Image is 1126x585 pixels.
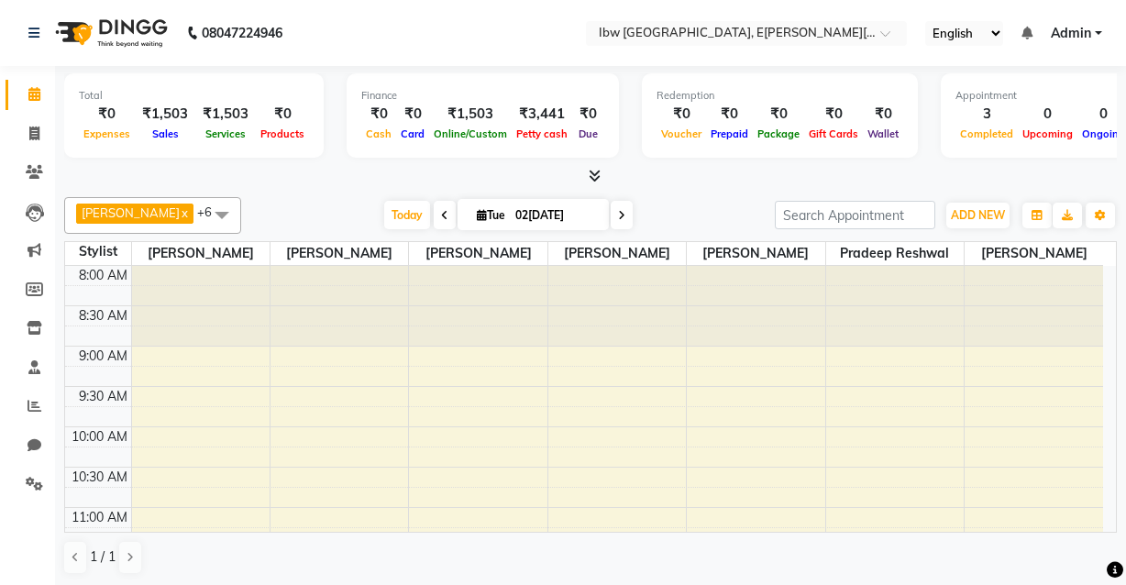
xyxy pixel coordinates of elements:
div: ₹0 [706,104,753,125]
div: ₹1,503 [135,104,195,125]
div: ₹0 [804,104,863,125]
span: [PERSON_NAME] [409,242,546,265]
div: 9:30 AM [75,387,131,406]
span: Card [396,127,429,140]
span: [PERSON_NAME] [132,242,270,265]
span: Products [256,127,309,140]
div: 3 [955,104,1018,125]
div: ₹0 [572,104,604,125]
div: 8:30 AM [75,306,131,326]
span: Admin [1051,24,1091,43]
span: [PERSON_NAME] [687,242,824,265]
span: Online/Custom [429,127,512,140]
span: +6 [197,204,226,219]
div: ₹0 [256,104,309,125]
span: Expenses [79,127,135,140]
div: ₹0 [361,104,396,125]
div: Stylist [65,242,131,261]
span: Cash [361,127,396,140]
div: ₹1,503 [429,104,512,125]
div: ₹0 [863,104,903,125]
span: Tue [472,208,510,222]
span: Pradeep reshwal [826,242,964,265]
span: Prepaid [706,127,753,140]
div: Total [79,88,309,104]
span: ADD NEW [951,208,1005,222]
div: 10:30 AM [68,468,131,487]
a: x [180,205,188,220]
span: Package [753,127,804,140]
span: [PERSON_NAME] [270,242,408,265]
div: ₹1,503 [195,104,256,125]
span: Today [384,201,430,229]
span: Completed [955,127,1018,140]
button: ADD NEW [946,203,1010,228]
span: Upcoming [1018,127,1077,140]
div: 11:00 AM [68,508,131,527]
div: 0 [1018,104,1077,125]
div: ₹0 [657,104,706,125]
span: Voucher [657,127,706,140]
input: 2025-09-02 [510,202,602,229]
div: Finance [361,88,604,104]
span: Gift Cards [804,127,863,140]
div: ₹0 [79,104,135,125]
span: [PERSON_NAME] [965,242,1103,265]
b: 08047224946 [202,7,282,59]
span: 1 / 1 [90,547,116,567]
span: [PERSON_NAME] [548,242,686,265]
div: 10:00 AM [68,427,131,447]
div: ₹0 [753,104,804,125]
span: Sales [148,127,183,140]
div: ₹0 [396,104,429,125]
span: Petty cash [512,127,572,140]
div: Redemption [657,88,903,104]
div: 9:00 AM [75,347,131,366]
span: Services [201,127,250,140]
span: [PERSON_NAME] [82,205,180,220]
img: logo [47,7,172,59]
div: ₹3,441 [512,104,572,125]
span: Wallet [863,127,903,140]
div: 8:00 AM [75,266,131,285]
span: Due [574,127,602,140]
input: Search Appointment [775,201,935,229]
